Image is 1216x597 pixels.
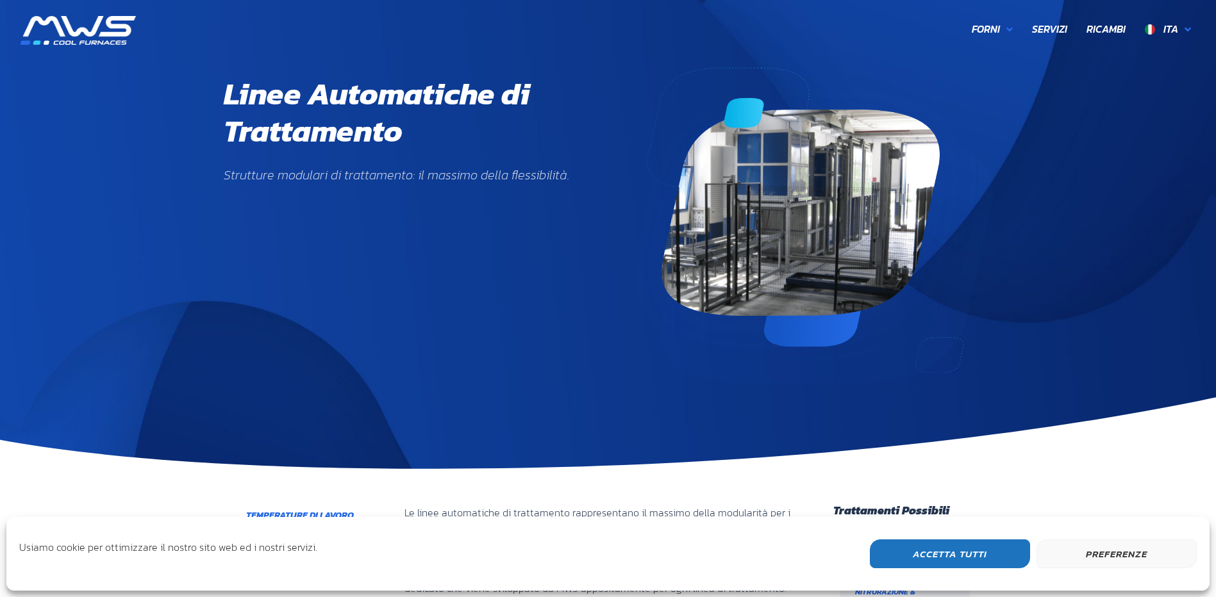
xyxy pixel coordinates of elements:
[1077,16,1135,43] a: Ricambi
[404,505,815,554] p: Le linee automatiche di trattamento rappresentano il massimo della modularità per i trattamenti t...
[1037,539,1197,568] button: Preferenze
[1022,16,1077,43] a: Servizi
[962,16,1022,43] a: Forni
[1135,16,1201,43] a: Ita
[608,66,993,384] img: mws-linea-di-trattamento-featured-2
[21,16,136,45] img: MWS s.r.l.
[246,511,372,520] h6: Temperature di lavoro
[1032,21,1067,38] span: Servizi
[833,505,976,516] h5: Trattamenti Possibili
[870,539,1030,568] button: Accetta Tutti
[972,21,1000,38] span: Forni
[224,165,569,185] p: Strutture modulari di trattamento: il massimo della flessibilità.
[1163,21,1178,37] span: Ita
[224,76,570,149] h1: Linee Automatiche di Trattamento
[1087,21,1126,38] span: Ricambi
[19,539,317,565] div: Usiamo cookie per ottimizzare il nostro sito web ed i nostri servizi.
